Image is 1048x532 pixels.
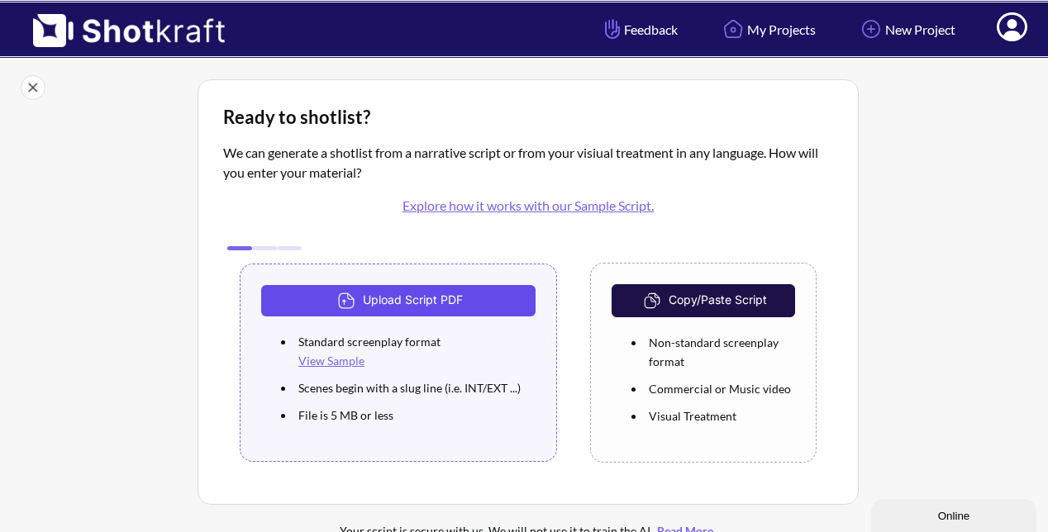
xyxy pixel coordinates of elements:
[601,20,678,39] span: Feedback
[645,402,795,430] li: Visual Treatment
[645,375,795,402] li: Commercial or Music video
[645,329,795,375] li: Non-standard screenplay format
[261,285,536,316] button: Upload Script PDF
[612,284,795,317] button: Copy/Paste Script
[403,197,654,213] a: Explore how it works with our Sample Script.
[21,75,45,100] img: Close Icon
[294,401,536,429] li: File is 5 MB or less
[719,15,747,43] img: Home Icon
[871,496,1040,532] iframe: chat widget
[707,7,828,51] a: My Projects
[845,7,968,51] a: New Project
[298,354,364,368] a: View Sample
[294,374,536,401] li: Scenes begin with a slug line (i.e. INT/EXT ...)
[601,15,624,43] img: Hand Icon
[857,15,885,43] img: Add Icon
[223,105,833,130] div: Ready to shotlist?
[294,328,536,374] li: Standard screenplay format
[223,143,833,229] p: We can generate a shotlist from a narrative script or from your visiual treatment in any language...
[334,288,363,313] img: Upload Icon
[640,288,669,313] img: CopyAndPaste Icon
